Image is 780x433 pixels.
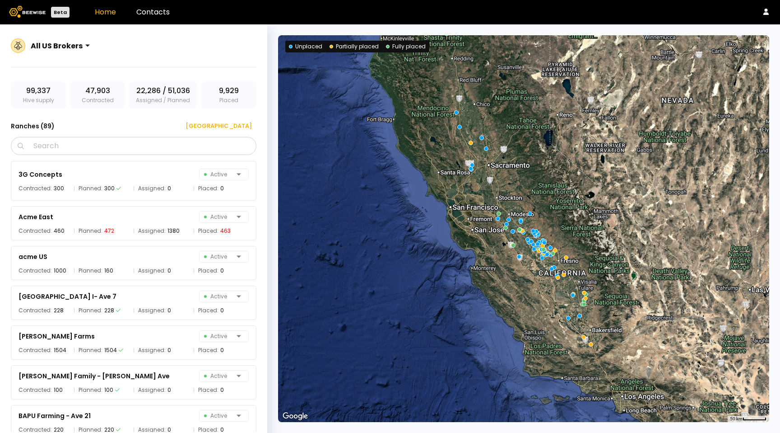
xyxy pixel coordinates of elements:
[138,184,166,193] span: Assigned:
[204,371,233,381] span: Active
[167,386,171,395] div: 0
[19,251,47,262] div: acme US
[138,226,166,235] span: Assigned:
[138,306,166,315] span: Assigned:
[220,266,224,275] div: 0
[175,119,256,133] button: [GEOGRAPHIC_DATA]
[138,346,166,355] span: Assigned:
[85,85,110,96] span: 47,903
[9,6,46,18] img: Beewise logo
[204,410,233,421] span: Active
[19,306,52,315] span: Contracted:
[19,266,52,275] span: Contracted:
[167,346,171,355] div: 0
[104,306,114,315] div: 228
[280,410,310,422] img: Google
[289,42,322,51] div: Unplaced
[19,371,170,381] div: [PERSON_NAME] Family - [PERSON_NAME] Ave
[219,85,239,96] span: 9,929
[11,82,66,108] div: Hive supply
[198,226,218,235] span: Placed:
[79,306,102,315] span: Planned:
[201,82,256,108] div: Placed
[19,226,52,235] span: Contracted:
[19,212,53,222] div: Acme East
[136,85,190,96] span: 22,286 / 51,036
[104,184,115,193] div: 300
[280,410,310,422] a: Open this area in Google Maps (opens a new window)
[79,386,102,395] span: Planned:
[54,386,63,395] div: 100
[138,266,166,275] span: Assigned:
[167,306,171,315] div: 0
[31,40,83,52] div: All US Brokers
[19,346,52,355] span: Contracted:
[204,212,233,222] span: Active
[220,306,224,315] div: 0
[167,266,171,275] div: 0
[198,386,218,395] span: Placed:
[727,416,769,422] button: Map Scale: 50 km per 49 pixels
[138,386,166,395] span: Assigned:
[54,306,64,315] div: 228
[386,42,426,51] div: Fully placed
[19,184,52,193] span: Contracted:
[204,169,233,180] span: Active
[220,184,224,193] div: 0
[79,346,102,355] span: Planned:
[220,226,231,235] div: 463
[26,85,51,96] span: 99,337
[204,291,233,302] span: Active
[19,410,91,421] div: BAPU Farming - Ave 21
[11,120,55,132] h3: Ranches ( 89 )
[204,251,233,262] span: Active
[95,7,116,17] a: Home
[220,346,224,355] div: 0
[136,7,170,17] a: Contacts
[204,331,233,342] span: Active
[19,169,62,180] div: 3G Concepts
[70,82,125,108] div: Contracted
[54,226,65,235] div: 460
[730,416,743,421] span: 50 km
[198,266,218,275] span: Placed:
[167,184,171,193] div: 0
[51,7,70,18] div: Beta
[104,226,114,235] div: 472
[19,331,95,342] div: [PERSON_NAME] Farms
[330,42,379,51] div: Partially placed
[220,386,224,395] div: 0
[179,122,252,131] div: [GEOGRAPHIC_DATA]
[167,226,180,235] div: 1380
[198,184,218,193] span: Placed:
[104,346,117,355] div: 1504
[79,184,102,193] span: Planned:
[54,184,64,193] div: 300
[54,266,66,275] div: 1000
[19,386,52,395] span: Contracted:
[54,346,66,355] div: 1504
[79,226,102,235] span: Planned:
[129,82,197,108] div: Assigned / Planned
[19,291,116,302] div: [GEOGRAPHIC_DATA] I- Ave 7
[79,266,102,275] span: Planned:
[104,386,113,395] div: 100
[198,346,218,355] span: Placed:
[104,266,113,275] div: 160
[198,306,218,315] span: Placed:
